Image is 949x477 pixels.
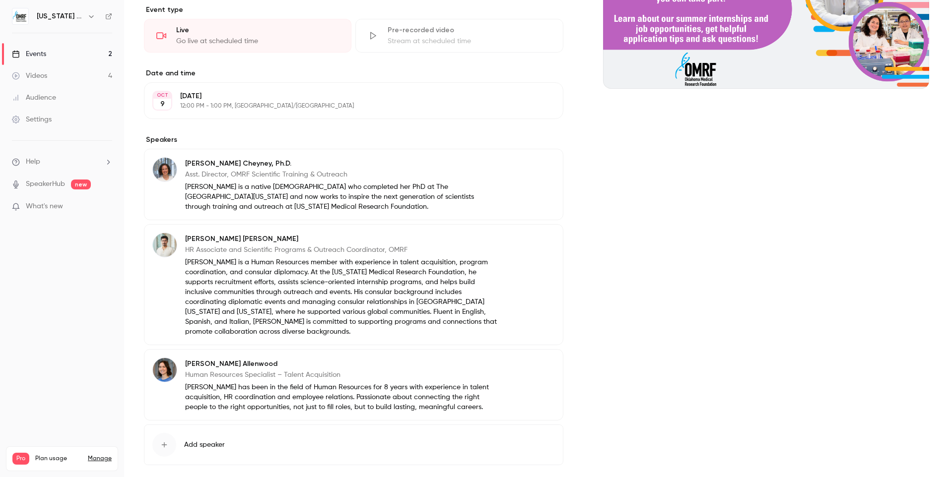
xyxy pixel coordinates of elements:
[144,68,563,78] label: Date and time
[160,99,165,109] p: 9
[144,349,563,420] div: Jennifer Allenwood[PERSON_NAME] AllenwoodHuman Resources Specialist – Talent Acquisition[PERSON_N...
[185,257,499,337] p: [PERSON_NAME] is a Human Resources member with experience in talent acquisition, program coordina...
[35,455,82,463] span: Plan usage
[180,102,511,110] p: 12:00 PM - 1:00 PM, [GEOGRAPHIC_DATA]/[GEOGRAPHIC_DATA]
[153,92,171,99] div: OCT
[12,453,29,465] span: Pro
[12,93,56,103] div: Audience
[185,159,499,169] p: [PERSON_NAME] Cheyney, Ph.D.
[388,25,550,35] div: Pre-recorded video
[71,179,91,189] span: new
[153,358,177,382] img: Jennifer Allenwood
[12,115,52,124] div: Settings
[185,370,499,380] p: Human Resources Specialist – Talent Acquisition
[144,135,563,145] label: Speakers
[184,440,225,450] span: Add speaker
[185,182,499,212] p: [PERSON_NAME] is a native [DEMOGRAPHIC_DATA] who completed her PhD at The [GEOGRAPHIC_DATA][US_ST...
[388,36,550,46] div: Stream at scheduled time
[26,201,63,212] span: What's new
[153,233,177,257] img: J. Joel Solís
[185,234,499,244] p: [PERSON_NAME] [PERSON_NAME]
[12,49,46,59] div: Events
[153,158,177,181] img: Ashley Cheyney, Ph.D.
[144,149,563,220] div: Ashley Cheyney, Ph.D.[PERSON_NAME] Cheyney, Ph.D.Asst. Director, OMRF Scientific Training & Outre...
[26,157,40,167] span: Help
[185,359,499,369] p: [PERSON_NAME] Allenwood
[12,157,112,167] li: help-dropdown-opener
[26,179,65,189] a: SpeakerHub
[185,245,499,255] p: HR Associate and Scientific Programs & Outreach Coordinator, OMRF
[176,25,339,35] div: Live
[144,224,563,345] div: J. Joel Solís[PERSON_NAME] [PERSON_NAME]HR Associate and Scientific Programs & Outreach Coordinat...
[185,382,499,412] p: [PERSON_NAME] has been in the field of Human Resources for 8 years with experience in talent acqu...
[176,36,339,46] div: Go live at scheduled time
[88,455,112,463] a: Manage
[37,11,83,21] h6: [US_STATE] Medical Research Foundation
[185,170,499,179] p: Asst. Director, OMRF Scientific Training & Outreach
[355,19,563,53] div: Pre-recorded videoStream at scheduled time
[180,91,511,101] p: [DATE]
[144,19,351,53] div: LiveGo live at scheduled time
[144,424,563,465] button: Add speaker
[12,8,28,24] img: Oklahoma Medical Research Foundation
[12,71,47,81] div: Videos
[144,5,563,15] p: Event type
